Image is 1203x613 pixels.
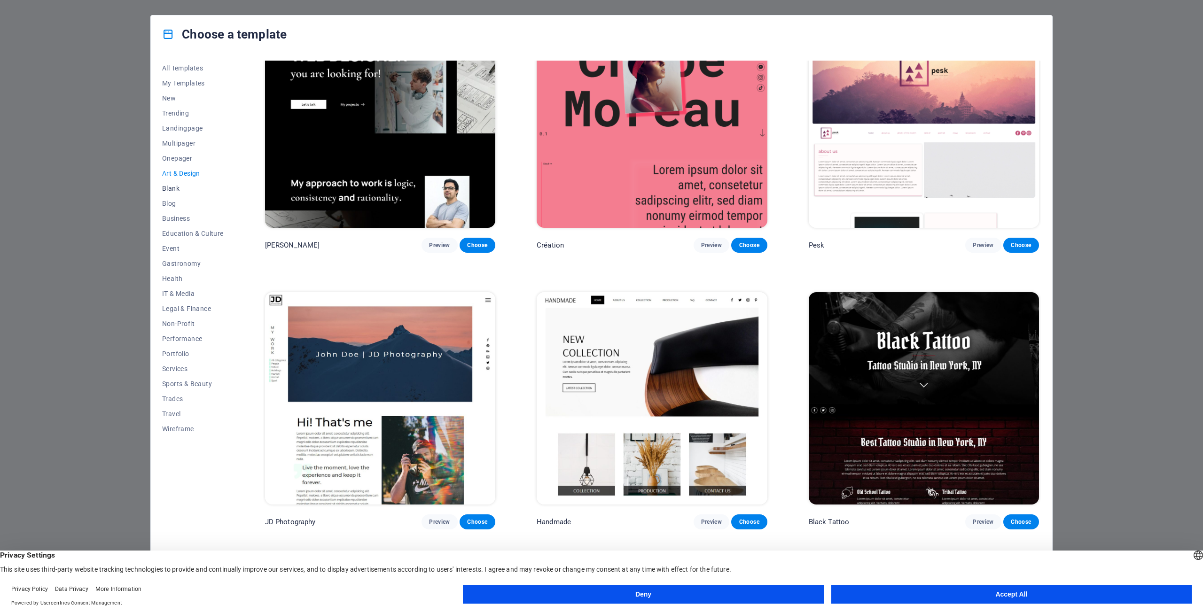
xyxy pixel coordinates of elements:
[162,245,224,252] span: Event
[162,286,224,301] button: IT & Media
[422,238,457,253] button: Preview
[537,517,571,527] p: Handmade
[162,215,224,222] span: Business
[429,518,450,526] span: Preview
[162,391,224,406] button: Trades
[162,361,224,376] button: Services
[162,185,224,192] span: Blank
[694,514,729,529] button: Preview
[162,136,224,151] button: Multipager
[537,241,564,250] p: Création
[965,514,1001,529] button: Preview
[265,517,316,527] p: JD Photography
[162,290,224,297] span: IT & Media
[162,395,224,403] span: Trades
[537,292,767,504] img: Handmade
[162,64,224,72] span: All Templates
[162,241,224,256] button: Event
[739,518,759,526] span: Choose
[162,425,224,433] span: Wireframe
[162,365,224,372] span: Services
[460,514,495,529] button: Choose
[694,238,729,253] button: Preview
[162,331,224,346] button: Performance
[162,301,224,316] button: Legal & Finance
[162,27,287,42] h4: Choose a template
[162,79,224,87] span: My Templates
[162,230,224,237] span: Education & Culture
[162,421,224,436] button: Wireframe
[162,406,224,421] button: Travel
[162,91,224,106] button: New
[162,260,224,267] span: Gastronomy
[162,346,224,361] button: Portfolio
[162,196,224,211] button: Blog
[162,200,224,207] span: Blog
[965,238,1001,253] button: Preview
[162,275,224,282] span: Health
[973,518,993,526] span: Preview
[739,241,759,249] span: Choose
[422,514,457,529] button: Preview
[162,316,224,331] button: Non-Profit
[809,16,1039,228] img: Pesk
[162,76,224,91] button: My Templates
[1003,514,1039,529] button: Choose
[162,170,224,177] span: Art & Design
[265,292,495,504] img: JD Photography
[809,241,825,250] p: Pesk
[467,518,488,526] span: Choose
[162,350,224,357] span: Portfolio
[162,410,224,418] span: Travel
[162,335,224,342] span: Performance
[162,226,224,241] button: Education & Culture
[162,380,224,388] span: Sports & Beauty
[731,514,767,529] button: Choose
[701,241,722,249] span: Preview
[162,109,224,117] span: Trending
[162,271,224,286] button: Health
[162,94,224,102] span: New
[537,16,767,228] img: Création
[162,140,224,147] span: Multipager
[809,292,1039,504] img: Black Tattoo
[162,106,224,121] button: Trending
[162,155,224,162] span: Onepager
[731,238,767,253] button: Choose
[162,166,224,181] button: Art & Design
[162,121,224,136] button: Landingpage
[162,124,224,132] span: Landingpage
[1011,241,1031,249] span: Choose
[429,241,450,249] span: Preview
[162,305,224,312] span: Legal & Finance
[467,241,488,249] span: Choose
[973,241,993,249] span: Preview
[162,320,224,327] span: Non-Profit
[460,238,495,253] button: Choose
[1003,238,1039,253] button: Choose
[162,61,224,76] button: All Templates
[162,376,224,391] button: Sports & Beauty
[162,151,224,166] button: Onepager
[701,518,722,526] span: Preview
[162,181,224,196] button: Blank
[265,16,495,228] img: Max Hatzy
[162,211,224,226] button: Business
[162,256,224,271] button: Gastronomy
[809,517,850,527] p: Black Tattoo
[1011,518,1031,526] span: Choose
[265,241,320,250] p: [PERSON_NAME]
